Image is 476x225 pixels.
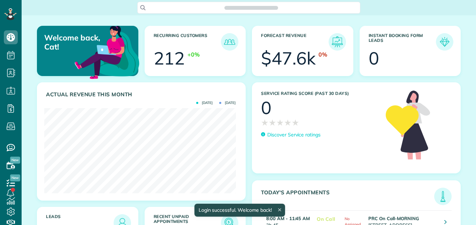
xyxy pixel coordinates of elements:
h3: Actual Revenue this month [46,91,238,98]
h3: Service Rating score (past 30 days) [261,91,379,96]
h3: Instant Booking Form Leads [369,33,436,51]
p: Discover Service ratings [267,131,321,138]
h3: Recurring Customers [154,33,221,51]
span: [DATE] [196,101,213,105]
a: Discover Service ratings [261,131,321,138]
span: New [10,157,20,164]
p: Welcome back, Cat! [44,33,105,52]
span: ★ [276,117,284,129]
span: On Call [313,215,339,224]
h3: Today's Appointments [261,189,434,205]
img: icon_form_leads-04211a6a04a5b2264e4ee56bc0799ec3eb69b7e499cbb523a139df1d13a81ae0.png [438,35,452,49]
span: ★ [284,117,292,129]
img: dashboard_welcome-42a62b7d889689a78055ac9021e634bf52bae3f8056760290aed330b23ab8690.png [73,18,141,85]
div: 0% [318,51,327,59]
span: [DATE] [219,101,236,105]
strong: 8:00 AM - 11:45 AM [266,216,310,221]
span: ★ [292,117,299,129]
span: ★ [269,117,276,129]
h3: Forecast Revenue [261,33,329,51]
div: 212 [154,50,185,67]
div: 0 [369,50,379,67]
img: icon_forecast_revenue-8c13a41c7ed35a8dcfafea3cbb826a0462acb37728057bba2d056411b612bbbe.png [330,35,344,49]
div: +0% [187,51,200,59]
span: ★ [261,117,269,129]
img: icon_recurring_customers-cf858462ba22bcd05b5a5880d41d6543d210077de5bb9ebc9590e49fd87d84ed.png [223,35,237,49]
div: 0 [261,99,271,117]
div: Login successful. Welcome back! [194,204,285,217]
img: icon_todays_appointments-901f7ab196bb0bea1936b74009e4eb5ffbc2d2711fa7634e0d609ed5ef32b18b.png [436,189,450,203]
strong: PRC On Call-MORNING [368,216,419,221]
span: New [10,174,20,181]
div: $47.6k [261,50,316,67]
span: Search ZenMaid… [231,4,271,11]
